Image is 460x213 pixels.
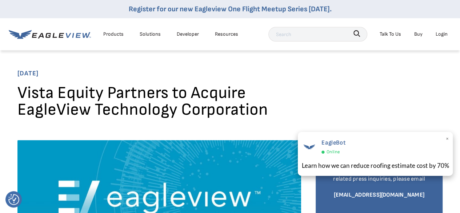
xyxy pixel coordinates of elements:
div: Products [103,29,124,39]
a: [EMAIL_ADDRESS][DOMAIN_NAME] [334,192,424,198]
div: Resources [215,29,238,39]
div: Learn how we can reduce roofing estimate cost by 70% [301,161,449,170]
button: Consent Preferences [8,194,19,205]
span: [DATE] [17,68,443,79]
span: EagleBot [321,139,345,146]
span: × [445,134,449,145]
div: Solutions [140,29,161,39]
img: Revisit consent button [8,194,19,205]
a: Developer [177,29,199,39]
span: Online [326,148,340,157]
a: Buy [414,29,423,39]
input: Search [268,27,367,42]
div: Login [436,29,448,39]
div: Talk To Us [380,29,401,39]
a: Register for our new Eagleview One Flight Meetup Series [DATE]. [129,5,332,13]
h1: Vista Equity Partners to Acquire EagleView Technology Corporation [17,85,301,124]
img: EagleBot [301,139,317,154]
